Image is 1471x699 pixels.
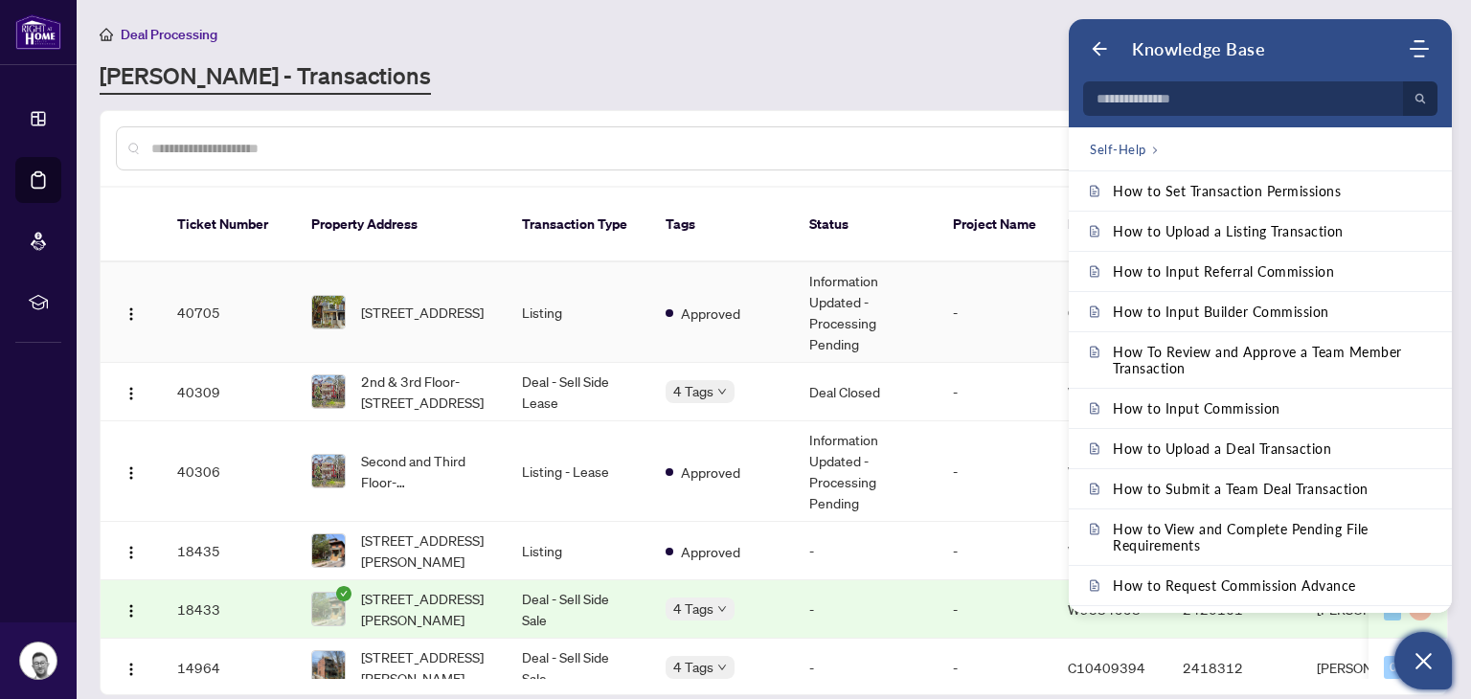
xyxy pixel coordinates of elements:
button: Logo [116,456,147,486]
th: Tags [650,188,794,262]
td: 40309 [162,363,296,421]
a: How to Input Referral Commission [1069,252,1452,291]
td: 18433 [162,580,296,639]
button: Logo [116,297,147,327]
td: Information Updated - Processing Pending [794,421,938,522]
a: How to Input Builder Commission [1069,292,1452,331]
span: [STREET_ADDRESS][PERSON_NAME] [361,588,491,630]
a: [PERSON_NAME] - Transactions [100,60,431,95]
img: thumbnail-img [312,455,345,487]
span: [STREET_ADDRESS][PERSON_NAME] [361,646,491,688]
span: 4 Tags [673,598,713,620]
span: 4 Tags [673,656,713,678]
td: - [938,363,1052,421]
th: Project Name [938,188,1052,262]
span: How to Upload a Deal Transaction [1113,440,1331,457]
img: Logo [124,545,139,560]
button: Back [1090,39,1109,58]
td: - [794,639,938,697]
div: Modules Menu [1407,39,1431,58]
img: Profile Icon [20,643,57,679]
td: - [938,580,1052,639]
span: How To Review and Approve a Team Member Transaction [1113,344,1431,376]
span: Approved [681,462,740,483]
button: Open asap [1394,632,1452,689]
span: [STREET_ADDRESS][PERSON_NAME] [361,530,491,572]
span: How to View and Complete Pending File Requirements [1113,521,1431,553]
td: Information Updated - Processing Pending [794,262,938,363]
img: Logo [124,603,139,619]
img: Logo [124,662,139,677]
span: C12231160 [1068,304,1145,321]
th: Transaction Type [507,188,650,262]
span: W9384558 [1068,600,1141,618]
button: Logo [116,376,147,407]
span: down [717,604,727,614]
td: Listing [507,262,650,363]
td: - [938,522,1052,580]
td: 40705 [162,262,296,363]
th: Property Address [296,188,507,262]
span: Second and Third Floor-[STREET_ADDRESS] [361,450,491,492]
nav: breadcrumb [1090,139,1159,159]
span: How to Submit a Team Deal Transaction [1113,481,1369,497]
div: breadcrumb current pageSelf-Help [1069,127,1452,171]
a: How to Input Commission [1069,389,1452,428]
div: 0 [1384,656,1401,679]
button: Logo [116,652,147,683]
span: [STREET_ADDRESS] [361,302,484,323]
img: thumbnail-img [312,375,345,408]
img: thumbnail-img [312,296,345,328]
span: W12218453 [1068,383,1149,400]
img: thumbnail-img [312,593,345,625]
span: How to Set Transaction Permissions [1113,183,1341,199]
img: Logo [124,306,139,322]
img: logo [15,14,61,50]
span: 4 Tags [673,380,713,402]
span: 2nd & 3rd Floor-[STREET_ADDRESS] [361,371,491,413]
span: How to Input Referral Commission [1113,263,1334,280]
a: How to View and Complete Pending File Requirements [1069,509,1452,565]
img: Logo [124,465,139,481]
td: Deal - Sell Side Sale [507,639,650,697]
span: down [717,663,727,672]
span: How to Input Builder Commission [1113,304,1329,320]
td: - [794,522,938,580]
a: How To Review and Approve a Team Member Transaction [1069,332,1452,388]
img: Logo [124,386,139,401]
span: check-circle [336,586,351,601]
button: Logo [116,535,147,566]
td: - [938,639,1052,697]
td: Deal - Sell Side Lease [507,363,650,421]
td: - [938,421,1052,522]
td: Listing [507,522,650,580]
span: W9384558 [1068,542,1141,559]
span: How to Input Commission [1113,400,1280,417]
span: home [100,28,113,41]
a: How to Submit a Team Deal Transaction [1069,469,1452,508]
td: 2418312 [1167,639,1301,697]
td: 14964 [162,639,296,697]
span: Approved [681,541,740,562]
button: Logo [116,594,147,624]
span: down [717,387,727,396]
th: Status [794,188,938,262]
td: Deal Closed [794,363,938,421]
td: 40306 [162,421,296,522]
span: Self-Help [1090,140,1146,159]
img: thumbnail-img [312,651,345,684]
a: How to Upload a Deal Transaction [1069,429,1452,468]
td: - [794,580,938,639]
span: C10409394 [1068,659,1145,676]
span: How to Upload a Listing Transaction [1113,223,1344,239]
span: How to Request Commission Advance [1113,577,1356,594]
th: Ticket Number [162,188,296,262]
td: Listing - Lease [507,421,650,522]
span: Deal Processing [121,26,217,43]
h1: Knowledge Base [1132,38,1265,59]
img: thumbnail-img [312,534,345,567]
span: W12218453 [1068,462,1149,480]
a: How to Request Commission Advance [1069,566,1452,605]
td: - [938,262,1052,363]
a: How to Upload a Listing Transaction [1069,212,1452,251]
